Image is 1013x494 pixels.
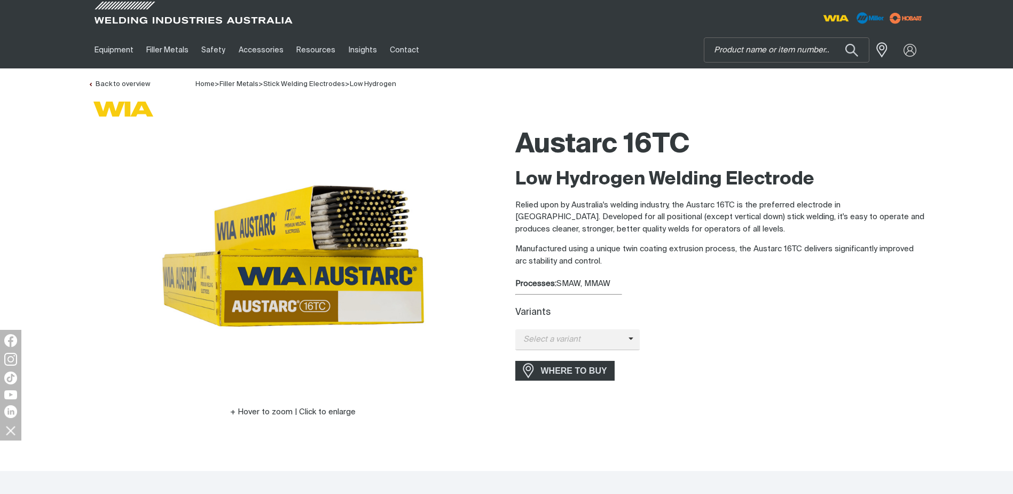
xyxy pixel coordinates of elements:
span: Select a variant [515,334,629,346]
a: Filler Metals [219,81,258,88]
a: Accessories [232,32,290,68]
img: Austarc 16TC [160,122,427,390]
span: WHERE TO BUY [534,362,614,380]
a: Resources [290,32,342,68]
a: Equipment [88,32,140,68]
img: LinkedIn [4,405,17,418]
span: > [258,81,263,88]
a: Safety [195,32,232,68]
span: Home [195,81,215,88]
label: Variants [515,308,551,317]
a: Stick Welding Electrodes [263,81,345,88]
a: WHERE TO BUY [515,361,615,381]
a: Home [195,80,215,88]
nav: Main [88,32,716,68]
button: Hover to zoom | Click to enlarge [224,406,362,419]
img: YouTube [4,390,17,399]
img: Instagram [4,353,17,366]
input: Product name or item number... [704,38,869,62]
span: > [345,81,350,88]
div: SMAW, MMAW [515,278,925,290]
button: Search products [834,37,870,63]
h1: Austarc 16TC [515,128,925,163]
a: Back to overview [88,81,150,88]
a: Low Hydrogen [350,81,396,88]
img: miller [886,10,925,26]
span: > [215,81,219,88]
p: Manufactured using a unique twin coating extrusion process, the Austarc 16TC delivers significant... [515,243,925,267]
img: Facebook [4,334,17,347]
a: Contact [383,32,426,68]
img: hide socials [2,421,20,439]
img: TikTok [4,372,17,384]
a: Filler Metals [140,32,195,68]
a: Insights [342,32,383,68]
p: Relied upon by Australia's welding industry, the Austarc 16TC is the preferred electrode in [GEOG... [515,199,925,236]
strong: Processes: [515,280,556,288]
h2: Low Hydrogen Welding Electrode [515,168,925,191]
